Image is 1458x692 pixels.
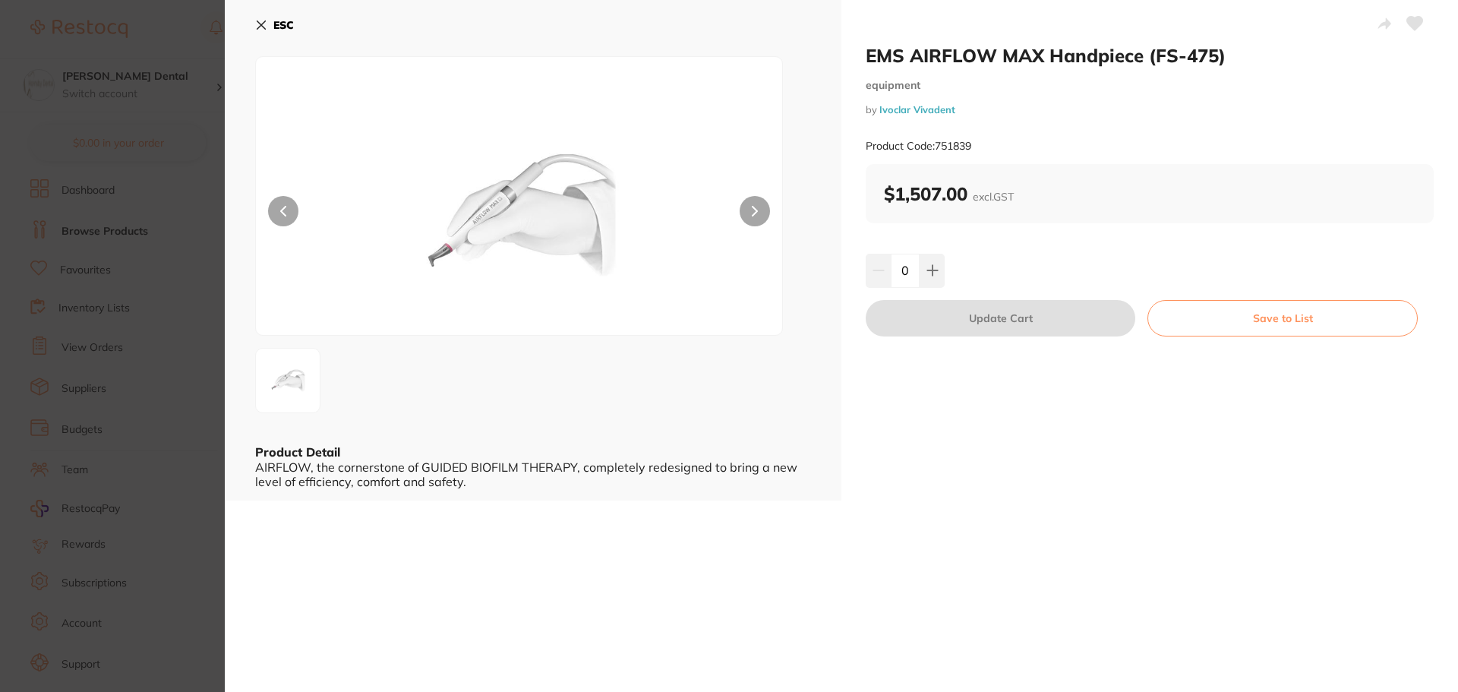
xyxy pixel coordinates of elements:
img: WTNZbUZp [361,95,677,335]
div: AIRFLOW, the cornerstone of GUIDED BIOFILM THERAPY, completely redesigned to bring a new level of... [255,460,811,488]
b: ESC [273,18,294,32]
small: equipment [866,79,1434,92]
a: Ivoclar Vivadent [879,103,955,115]
img: WTNZbUZp [260,353,315,408]
button: ESC [255,12,294,38]
span: excl. GST [973,190,1014,204]
small: Product Code: 751839 [866,140,971,153]
h2: EMS AIRFLOW MAX Handpiece (FS-475) [866,44,1434,67]
b: Product Detail [255,444,340,460]
small: by [866,104,1434,115]
b: $1,507.00 [884,182,1014,205]
button: Update Cart [866,300,1135,337]
button: Save to List [1147,300,1418,337]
